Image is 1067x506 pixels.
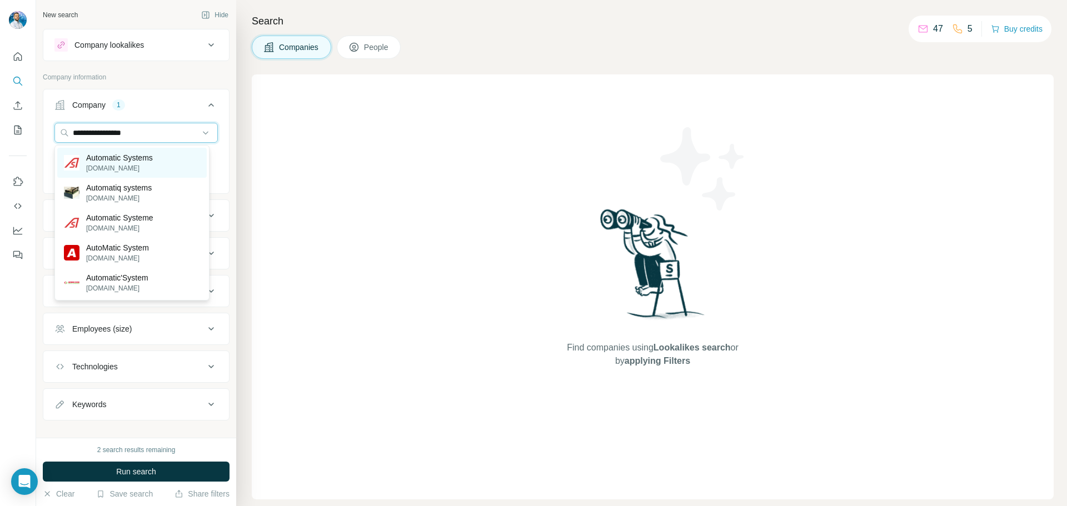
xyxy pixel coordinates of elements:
[252,13,1054,29] h4: Search
[72,361,118,372] div: Technologies
[193,7,236,23] button: Hide
[43,278,229,304] button: Annual revenue ($)
[933,22,943,36] p: 47
[86,242,149,253] p: AutoMatic System
[74,39,144,51] div: Company lookalikes
[9,245,27,265] button: Feedback
[654,343,731,352] span: Lookalikes search
[364,42,390,53] span: People
[86,253,149,263] p: [DOMAIN_NAME]
[43,488,74,499] button: Clear
[968,22,973,36] p: 5
[625,356,690,365] span: applying Filters
[9,120,27,140] button: My lists
[72,99,106,111] div: Company
[9,172,27,192] button: Use Surfe on LinkedIn
[43,462,230,482] button: Run search
[564,341,741,368] span: Find companies using or by
[43,240,229,267] button: HQ location
[43,353,229,380] button: Technologies
[64,187,79,199] img: Automatiq systems
[653,119,753,219] img: Surfe Illustration - Stars
[11,468,38,495] div: Open Intercom Messenger
[116,466,156,477] span: Run search
[96,488,153,499] button: Save search
[9,11,27,29] img: Avatar
[64,215,79,231] img: Automatic Systeme
[72,399,106,410] div: Keywords
[9,96,27,116] button: Enrich CSV
[43,72,230,82] p: Company information
[279,42,320,53] span: Companies
[43,391,229,418] button: Keywords
[112,100,125,110] div: 1
[86,223,153,233] p: [DOMAIN_NAME]
[86,272,148,283] p: Automatic'System
[86,182,152,193] p: Automatiq systems
[43,32,229,58] button: Company lookalikes
[991,21,1043,37] button: Buy credits
[97,445,176,455] div: 2 search results remaining
[86,163,153,173] p: [DOMAIN_NAME]
[595,206,711,330] img: Surfe Illustration - Woman searching with binoculars
[86,212,153,223] p: Automatic Systeme
[86,152,153,163] p: Automatic Systems
[64,155,79,171] img: Automatic Systems
[72,323,132,334] div: Employees (size)
[86,193,152,203] p: [DOMAIN_NAME]
[43,10,78,20] div: New search
[64,281,79,284] img: Automatic'System
[43,202,229,229] button: Industry
[86,283,148,293] p: [DOMAIN_NAME]
[174,488,230,499] button: Share filters
[43,315,229,342] button: Employees (size)
[9,47,27,67] button: Quick start
[64,245,79,260] img: AutoMatic System
[9,71,27,91] button: Search
[9,221,27,241] button: Dashboard
[9,196,27,216] button: Use Surfe API
[43,92,229,123] button: Company1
